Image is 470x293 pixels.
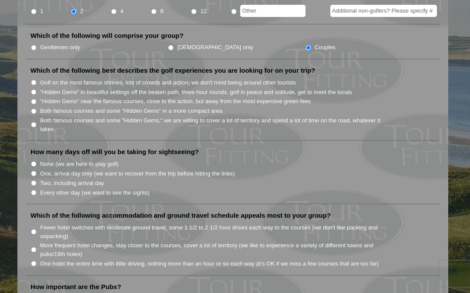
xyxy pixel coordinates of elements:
[30,283,121,291] label: How important are the Pubs?
[330,5,437,17] input: Additional non-golfers? Please specify #
[178,43,253,52] label: [DEMOGRAPHIC_DATA] only
[40,223,390,240] label: Fewer hotel switches with moderate ground travel, some 1 1/2 to 2 1/2 hour drives each way to the...
[40,43,80,52] label: Gentlemen only
[120,7,123,16] label: 4
[40,160,118,168] label: None (we are here to play golf)
[40,107,222,115] label: Both famous courses and some "Hidden Gems" in a more compact area
[315,43,336,52] label: Couples
[40,169,235,178] label: One, arrival day only (we want to recover from the trip before hitting the links)
[40,241,390,258] label: More frequent hotel changes, stay closer to the courses, cover a lot of territory (we like to exp...
[40,97,311,106] label: "Hidden Gems" near the famous courses, close to the action, but away from the most expensive gree...
[80,7,83,16] label: 2
[40,7,43,16] label: 1
[240,5,305,17] input: Other
[40,116,390,133] label: Both famous courses and some "Hidden Gems," we are willing to cover a lot of territory and spend ...
[40,189,149,197] label: Every other day (we want to see the sights)
[30,148,199,156] label: How many days off will you be taking for sightseeing?
[40,179,104,188] label: Two, including arrival day
[30,66,315,75] label: Which of the following best describes the golf experiences you are looking for on your trip?
[40,259,379,268] label: One hotel the entire time with little driving, nothing more than an hour or so each way (it’s OK ...
[30,31,184,40] label: Which of the following will comprise your group?
[160,7,163,16] label: 8
[40,78,296,87] label: Golf on the most famous shrines, lots of crowds and action, we don't mind being around other tour...
[40,88,352,97] label: "Hidden Gems" in beautiful settings off the beaten path, three hour rounds, golf in peace and sol...
[200,7,207,16] label: 12
[30,211,331,220] label: Which of the following accommodation and ground travel schedule appeals most to your group?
